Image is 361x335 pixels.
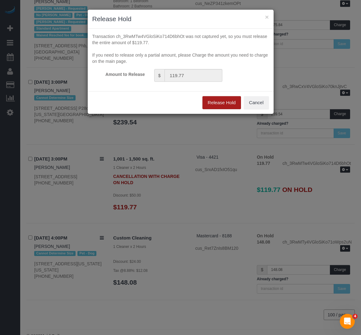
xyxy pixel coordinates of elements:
label: Amount to Release [88,69,150,77]
h3: Release Hold [92,14,269,24]
div: Transaction ch_3RwMTw4VGloSiKo714D6bhOt was not captured yet, so you must release the entire amou... [88,33,274,64]
button: Release Hold [202,96,241,109]
span: 4 [353,314,358,319]
iframe: Intercom live chat [340,314,355,329]
span: $ [154,69,164,82]
button: Cancel [244,96,269,109]
button: × [265,14,269,20]
sui-modal: Release Hold [88,10,274,114]
input: Amount to Refund [164,69,222,82]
